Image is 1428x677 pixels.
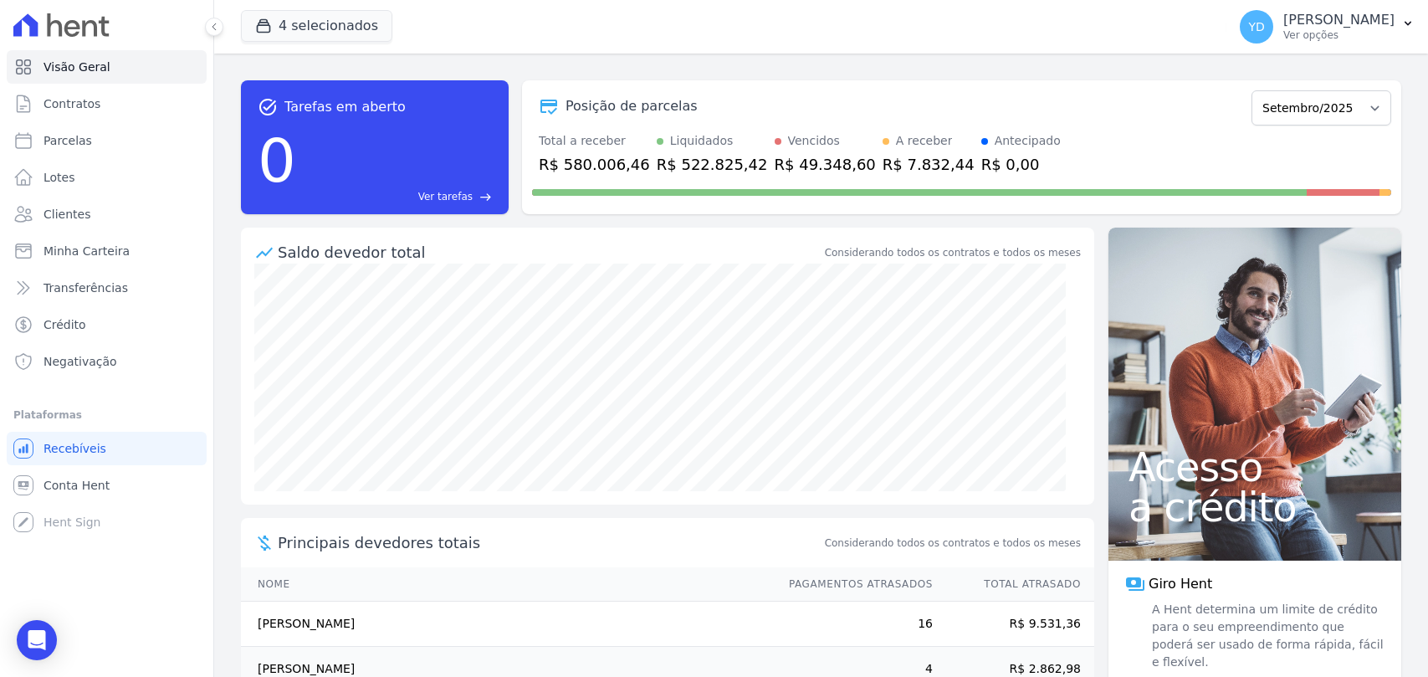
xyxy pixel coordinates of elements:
[670,132,734,150] div: Liquidados
[278,241,821,264] div: Saldo devedor total
[44,95,100,112] span: Contratos
[7,308,207,341] a: Crédito
[44,132,92,149] span: Parcelas
[1283,28,1395,42] p: Ver opções
[284,97,406,117] span: Tarefas em aberto
[1129,487,1381,527] span: a crédito
[7,50,207,84] a: Visão Geral
[241,567,773,602] th: Nome
[773,567,934,602] th: Pagamentos Atrasados
[7,161,207,194] a: Lotes
[44,280,128,296] span: Transferências
[1149,601,1384,671] span: A Hent determina um limite de crédito para o seu empreendimento que poderá ser usado de forma ráp...
[44,477,110,494] span: Conta Hent
[7,271,207,305] a: Transferências
[44,206,90,223] span: Clientes
[539,132,650,150] div: Total a receber
[825,536,1081,551] span: Considerando todos os contratos e todos os meses
[1149,574,1212,594] span: Giro Hent
[258,97,278,117] span: task_alt
[7,432,207,465] a: Recebíveis
[7,234,207,268] a: Minha Carteira
[1129,447,1381,487] span: Acesso
[825,245,1081,260] div: Considerando todos os contratos e todos os meses
[7,124,207,157] a: Parcelas
[995,132,1061,150] div: Antecipado
[17,620,57,660] div: Open Intercom Messenger
[788,132,840,150] div: Vencidos
[539,153,650,176] div: R$ 580.006,46
[773,602,934,647] td: 16
[44,316,86,333] span: Crédito
[657,153,768,176] div: R$ 522.825,42
[418,189,473,204] span: Ver tarefas
[44,243,130,259] span: Minha Carteira
[44,353,117,370] span: Negativação
[13,405,200,425] div: Plataformas
[566,96,698,116] div: Posição de parcelas
[1226,3,1428,50] button: YD [PERSON_NAME] Ver opções
[44,59,110,75] span: Visão Geral
[7,345,207,378] a: Negativação
[934,567,1094,602] th: Total Atrasado
[479,191,492,203] span: east
[7,197,207,231] a: Clientes
[7,87,207,121] a: Contratos
[278,531,821,554] span: Principais devedores totais
[7,469,207,502] a: Conta Hent
[241,10,392,42] button: 4 selecionados
[1248,21,1264,33] span: YD
[241,602,773,647] td: [PERSON_NAME]
[1283,12,1395,28] p: [PERSON_NAME]
[303,189,492,204] a: Ver tarefas east
[883,153,975,176] div: R$ 7.832,44
[775,153,876,176] div: R$ 49.348,60
[981,153,1061,176] div: R$ 0,00
[896,132,953,150] div: A receber
[44,440,106,457] span: Recebíveis
[934,602,1094,647] td: R$ 9.531,36
[258,117,296,204] div: 0
[44,169,75,186] span: Lotes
